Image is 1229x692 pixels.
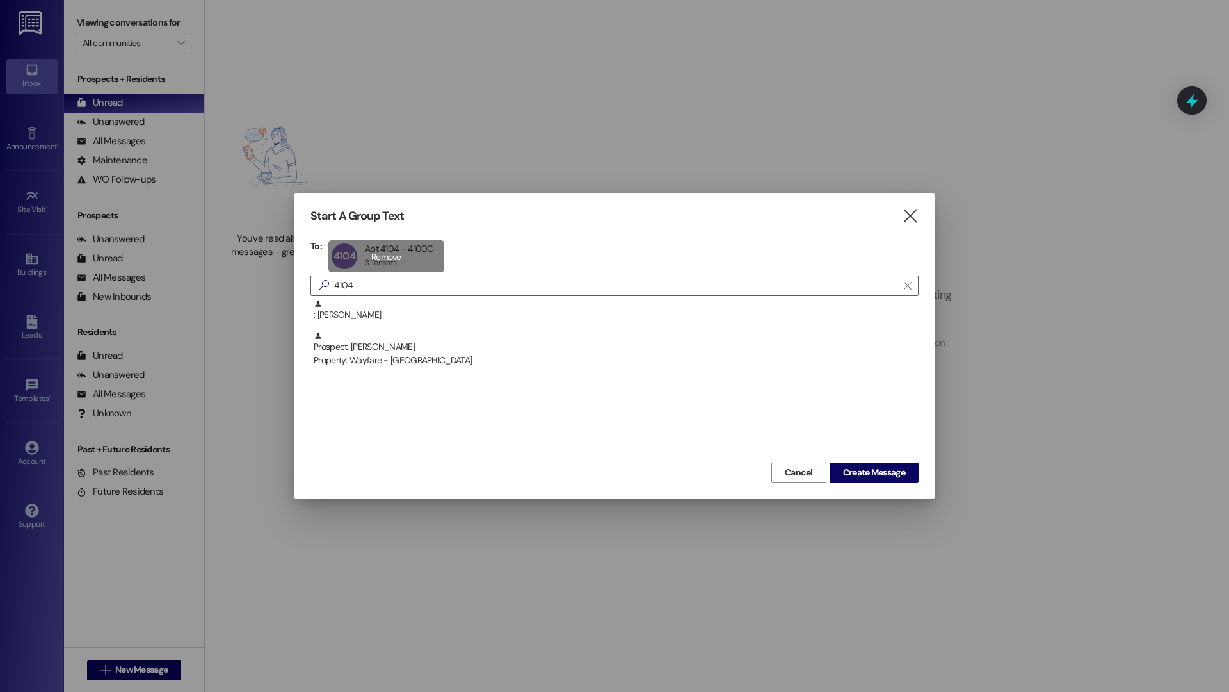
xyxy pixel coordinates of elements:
[314,299,919,322] div: : [PERSON_NAME]
[310,209,404,224] h3: Start A Group Text
[314,279,334,292] i: 
[901,210,919,223] i: 
[904,281,911,291] i: 
[897,276,918,295] button: Clear text
[785,466,813,479] span: Cancel
[310,299,919,331] div: : [PERSON_NAME]
[310,240,322,252] h3: To:
[310,331,919,363] div: Prospect: [PERSON_NAME]Property: Wayfare - [GEOGRAPHIC_DATA]
[771,463,826,483] button: Cancel
[314,354,919,367] div: Property: Wayfare - [GEOGRAPHIC_DATA]
[314,331,919,368] div: Prospect: [PERSON_NAME]
[334,277,897,295] input: Search for any contact or apartment
[830,463,919,483] button: Create Message
[843,466,905,479] span: Create Message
